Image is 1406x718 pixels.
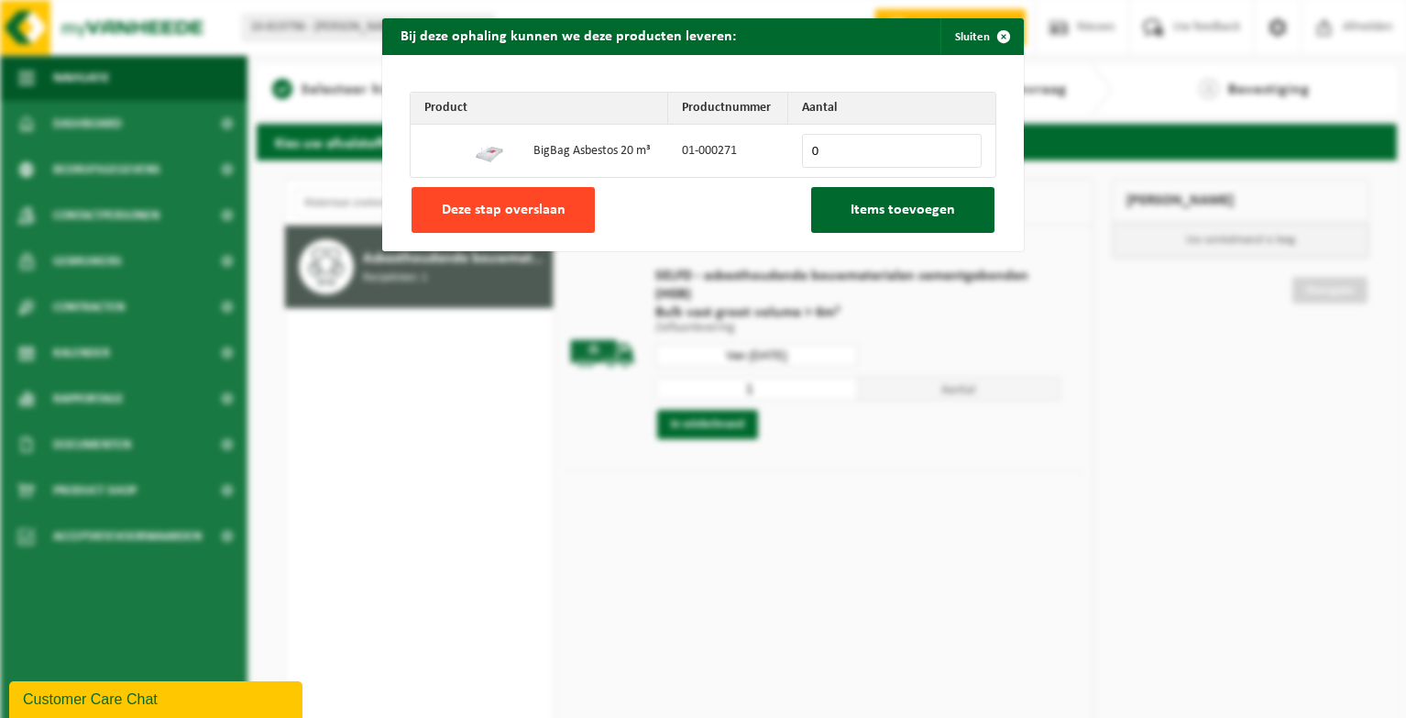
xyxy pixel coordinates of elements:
[668,125,788,177] td: 01-000271
[442,203,566,217] span: Deze stap overslaan
[668,93,788,125] th: Productnummer
[940,18,1022,55] button: Sluiten
[788,93,995,125] th: Aantal
[811,187,994,233] button: Items toevoegen
[412,187,595,233] button: Deze stap overslaan
[411,93,668,125] th: Product
[520,125,668,177] td: BigBag Asbestos 20 m³
[475,135,504,164] img: 01-000271
[851,203,955,217] span: Items toevoegen
[9,678,306,718] iframe: chat widget
[382,18,754,53] h2: Bij deze ophaling kunnen we deze producten leveren:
